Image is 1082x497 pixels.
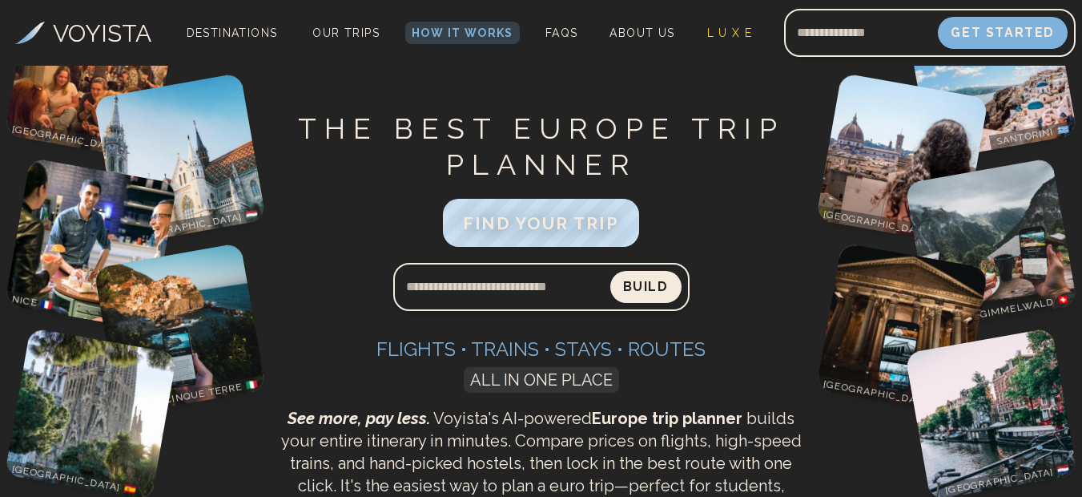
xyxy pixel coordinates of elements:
span: How It Works [412,26,513,39]
span: Destinations [180,20,284,67]
h1: THE BEST EUROPE TRIP PLANNER [277,111,806,183]
img: Budapest [94,73,266,245]
button: Get Started [938,17,1068,49]
button: Build [610,271,682,303]
img: Florence [816,73,988,245]
a: L U X E [701,22,759,44]
img: Cinque Terre [94,243,266,415]
h3: VOYISTA [53,15,151,51]
img: Gimmelwald [905,158,1077,330]
a: Our Trips [306,22,386,44]
img: Rome [816,243,988,415]
h3: Flights • Trains • Stays • Routes [277,337,806,362]
img: Nice [5,158,177,330]
span: See more, pay less. [288,409,430,428]
span: FAQs [545,26,578,39]
input: Email address [784,14,938,52]
strong: Europe trip planner [592,409,742,428]
a: FAQs [539,22,585,44]
span: FIND YOUR TRIP [463,213,618,233]
img: Voyista Logo [15,22,45,44]
a: About Us [603,22,681,44]
span: About Us [609,26,674,39]
a: FIND YOUR TRIP [443,217,638,232]
span: Our Trips [312,26,380,39]
p: Nice 🇫🇷 [5,290,61,314]
span: ALL IN ONE PLACE [464,367,619,393]
button: FIND YOUR TRIP [443,199,638,247]
input: Search query [393,268,610,306]
span: L U X E [707,26,753,39]
a: How It Works [405,22,520,44]
a: VOYISTA [15,15,151,51]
